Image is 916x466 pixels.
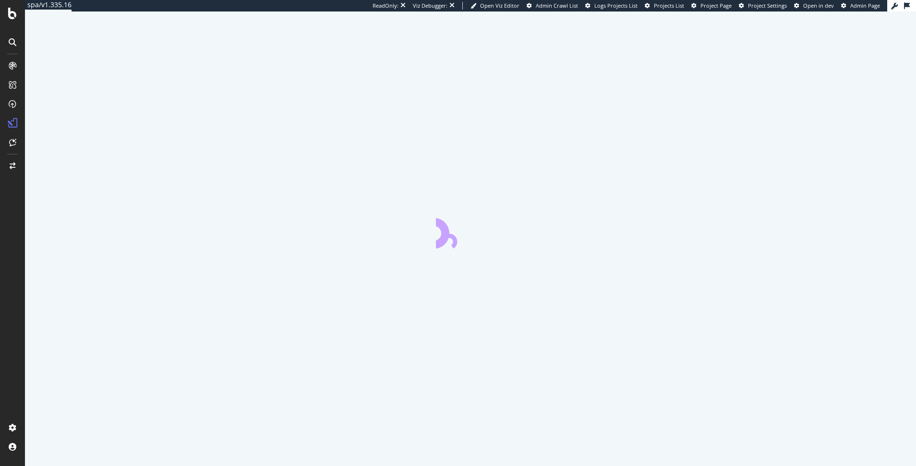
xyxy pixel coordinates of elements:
a: Open in dev [794,2,834,10]
span: Logs Projects List [594,2,638,9]
div: ReadOnly: [373,2,398,10]
span: Open Viz Editor [480,2,519,9]
span: Open in dev [803,2,834,9]
a: Admin Page [841,2,880,10]
span: Project Page [700,2,732,9]
a: Logs Projects List [585,2,638,10]
a: Open Viz Editor [470,2,519,10]
a: Project Page [691,2,732,10]
span: Admin Crawl List [536,2,578,9]
span: Projects List [654,2,684,9]
div: Viz Debugger: [413,2,447,10]
div: animation [436,214,505,248]
a: Project Settings [739,2,787,10]
a: Admin Crawl List [527,2,578,10]
a: Projects List [645,2,684,10]
span: Admin Page [850,2,880,9]
span: Project Settings [748,2,787,9]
